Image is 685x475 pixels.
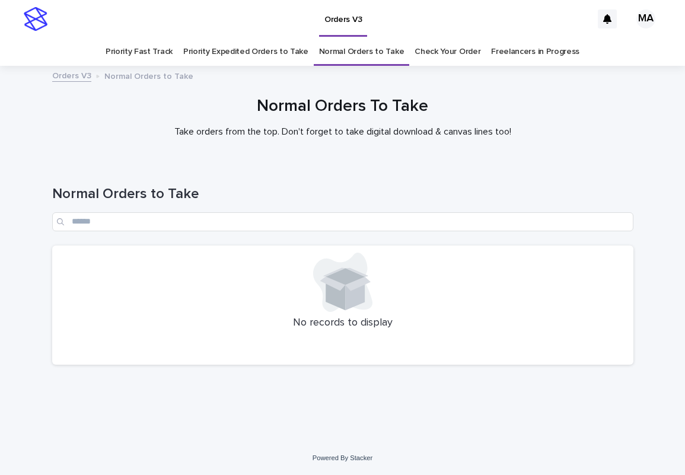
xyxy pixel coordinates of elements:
div: MA [636,9,655,28]
p: Take orders from the top. Don't forget to take digital download & canvas lines too! [106,126,580,138]
a: Normal Orders to Take [319,38,404,66]
a: Powered By Stacker [313,454,372,461]
a: Priority Expedited Orders to Take [183,38,308,66]
p: Normal Orders to Take [104,69,193,82]
a: Check Your Order [415,38,480,66]
h1: Normal Orders To Take [52,97,633,117]
a: Freelancers in Progress [491,38,579,66]
a: Priority Fast Track [106,38,173,66]
p: No records to display [59,317,626,330]
h1: Normal Orders to Take [52,186,633,203]
img: stacker-logo-s-only.png [24,7,47,31]
a: Orders V3 [52,68,91,82]
input: Search [52,212,633,231]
